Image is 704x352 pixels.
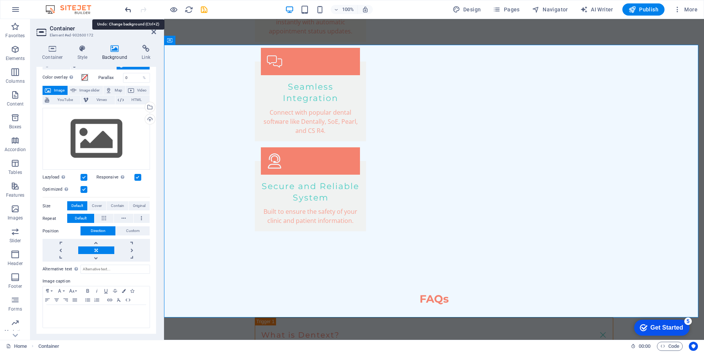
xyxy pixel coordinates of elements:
[136,45,156,61] h4: Link
[128,286,136,295] button: Icons
[342,5,354,14] h6: 100%
[577,3,616,16] button: AI Writer
[79,86,100,95] span: Image slider
[126,95,147,104] span: HTML
[123,5,133,14] button: undo
[88,201,106,210] button: Cover
[81,95,115,104] button: Vimeo
[8,215,23,221] p: Images
[67,214,94,223] button: Default
[8,306,22,312] p: Forms
[5,329,25,335] p: Marketing
[105,295,114,305] button: Insert Link
[92,295,101,305] button: Ordered List
[8,260,23,267] p: Header
[81,226,115,235] button: Direction
[9,124,22,130] p: Boxes
[116,226,150,235] button: Custom
[674,6,698,13] span: More
[133,201,145,210] span: Original
[628,6,658,13] span: Publish
[43,73,81,82] label: Color overlay
[8,283,22,289] p: Footer
[114,86,123,95] span: Map
[631,342,651,351] h6: Session time
[72,45,96,61] h4: Style
[107,201,128,210] button: Contain
[114,295,123,305] button: Clear Formatting
[110,286,120,295] button: Strikethrough
[532,6,568,13] span: Navigator
[126,86,150,95] button: Video
[43,286,55,295] button: Paragraph Format
[50,32,141,39] h3: Element #ed-902600172
[5,33,25,39] p: Favorites
[50,25,156,32] h2: Container
[43,185,81,194] label: Optimized
[453,6,481,13] span: Design
[639,342,650,351] span: 00 00
[68,86,103,95] button: Image slider
[200,5,208,14] i: Save (Ctrl+S)
[111,201,124,210] span: Contain
[169,5,178,14] button: Click here to leave preview mode and continue editing
[126,226,140,235] span: Custom
[9,238,21,244] p: Slider
[38,342,60,351] span: Click to select. Double-click to edit
[52,95,78,104] span: YouTube
[92,286,101,295] button: Italic (Ctrl+I)
[83,295,92,305] button: Unordered List
[331,5,358,14] button: 100%
[67,286,79,295] button: Font Size
[184,5,193,14] button: reload
[123,295,133,305] button: HTML
[61,295,70,305] button: Align Right
[43,173,81,182] label: Lazyload
[36,45,72,61] h4: Container
[450,3,484,16] div: Design (Ctrl+Alt+Y)
[129,201,150,210] button: Original
[139,73,150,82] div: %
[660,342,679,351] span: Code
[71,201,83,210] span: Default
[199,5,208,14] button: save
[67,201,87,210] button: Default
[450,3,484,16] button: Design
[671,3,701,16] button: More
[644,343,645,349] span: :
[43,202,67,211] label: Size
[53,86,65,95] span: Image
[98,76,123,80] label: Parallax
[362,6,369,13] i: On resize automatically adjust zoom level to fit chosen device.
[43,95,81,104] button: YouTube
[91,95,112,104] span: Vimeo
[43,86,68,95] button: Image
[43,108,150,170] div: Select files from the file manager, stock photos, or upload file(s)
[103,86,125,95] button: Map
[5,147,26,153] p: Accordion
[55,286,67,295] button: Font Family
[56,2,64,9] div: 5
[22,8,55,15] div: Get Started
[83,286,92,295] button: Bold (Ctrl+B)
[6,192,24,198] p: Features
[70,295,79,305] button: Align Justify
[96,45,136,61] h4: Background
[689,342,698,351] button: Usercentrics
[92,201,102,210] span: Cover
[490,3,522,16] button: Pages
[96,173,134,182] label: Responsive
[7,101,24,107] p: Content
[136,86,147,95] span: Video
[75,214,87,223] span: Default
[6,342,27,351] a: Click to cancel selection. Double-click to open Pages
[185,5,193,14] i: Reload page
[43,214,67,223] label: Repeat
[493,6,519,13] span: Pages
[622,3,665,16] button: Publish
[580,6,613,13] span: AI Writer
[44,5,101,14] img: Editor Logo
[43,277,150,286] label: Image caption
[8,169,22,175] p: Tables
[529,3,571,16] button: Navigator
